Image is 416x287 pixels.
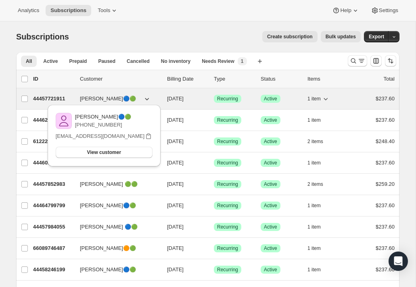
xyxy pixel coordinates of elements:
span: $237.60 [376,202,395,208]
button: Sort the results [385,55,396,67]
span: [DATE] [167,181,184,187]
div: IDCustomerBilling DateTypeStatusItemsTotal [33,75,395,83]
p: Total [384,75,395,83]
p: 44462080055 [33,116,73,124]
span: $259.20 [376,181,395,187]
span: Recurring [217,160,238,166]
button: [PERSON_NAME] 🟢🟢 [75,178,156,191]
button: Create subscription [262,31,318,42]
div: Type [214,75,254,83]
button: Search and filter results [348,55,367,67]
p: ID [33,75,73,83]
p: 66089746487 [33,244,73,252]
button: Customize table column order and visibility [370,55,382,67]
span: $237.60 [376,117,395,123]
button: 1 item [307,221,330,233]
span: Recurring [217,202,238,209]
span: [DATE] [167,245,184,251]
span: Recurring [217,224,238,230]
span: [PERSON_NAME]🔵🟢 [80,266,136,274]
span: 1 item [307,245,321,252]
span: Help [340,7,351,14]
span: 2 items [307,138,323,145]
p: 44464799799 [33,202,73,210]
p: Customer [80,75,161,83]
span: Active [264,224,277,230]
button: 1 item [307,93,330,104]
span: $237.60 [376,160,395,166]
button: 1 item [307,114,330,126]
span: $237.60 [376,266,395,272]
span: $237.60 [376,245,395,251]
span: [DATE] [167,160,184,166]
button: Tools [93,5,123,16]
span: Paused [98,58,115,64]
button: Help [327,5,364,16]
div: 66089746487[PERSON_NAME]🟠🟢[DATE]SuccessRecurringSuccessActive1 item$237.60 [33,243,395,254]
span: Active [264,138,277,145]
p: 44457984055 [33,223,73,231]
span: Active [264,117,277,123]
button: [PERSON_NAME]🔵🟢 [75,199,156,212]
span: Needs Review [202,58,234,64]
div: 44457984055[PERSON_NAME] 🔵🟢[DATE]SuccessRecurringSuccessActive1 item$237.60 [33,221,395,233]
span: 1 [241,58,244,64]
button: Export [364,31,389,42]
p: Status [261,75,301,83]
span: $248.40 [376,138,395,144]
p: Billing Date [167,75,207,83]
span: Bulk updates [326,33,356,40]
span: 1 item [307,160,321,166]
span: 2 items [307,181,323,187]
span: Cancelled [127,58,150,64]
button: [PERSON_NAME] 🔵🟢 [75,220,156,233]
span: Analytics [18,7,39,14]
div: 61222649911[PERSON_NAME]🟡🟢[DATE]SuccessRecurringSuccessActive2 items$248.40 [33,136,395,147]
div: 44460212279[PERSON_NAME]🟠🟢[DATE]SuccessRecurringSuccessActive1 item$237.60 [33,157,395,168]
span: Recurring [217,96,238,102]
div: 44458246199[PERSON_NAME]🔵🟢[DATE]SuccessRecurringSuccessActive1 item$237.60 [33,264,395,275]
span: 1 item [307,266,321,273]
div: 44464799799[PERSON_NAME]🔵🟢[DATE]SuccessRecurringSuccessActive1 item$237.60 [33,200,395,211]
span: [DATE] [167,96,184,102]
button: Create new view [253,56,266,67]
span: 1 item [307,224,321,230]
span: Settings [379,7,398,14]
span: Recurring [217,138,238,145]
span: $237.60 [376,224,395,230]
span: 1 item [307,117,321,123]
span: Recurring [217,181,238,187]
span: [DATE] [167,224,184,230]
p: [PERSON_NAME]🔵🟢 [75,113,131,121]
span: Active [264,160,277,166]
span: [PERSON_NAME] 🟢🟢 [80,180,138,188]
div: 44457721911[PERSON_NAME]🔵🟢[DATE]SuccessRecurringSuccessActive1 item$237.60 [33,93,395,104]
span: [DATE] [167,138,184,144]
span: Recurring [217,117,238,123]
p: 44457852983 [33,180,73,188]
span: [PERSON_NAME]🔵🟢 [80,95,136,103]
span: 1 item [307,202,321,209]
span: Tools [98,7,110,14]
button: Bulk updates [321,31,361,42]
button: Subscriptions [46,5,91,16]
div: 44462080055[PERSON_NAME] 🔵🟢[DATE]SuccessRecurringSuccessActive1 item$237.60 [33,114,395,126]
p: 44458246199 [33,266,73,274]
button: 1 item [307,200,330,211]
button: 1 item [307,243,330,254]
span: Subscriptions [50,7,86,14]
span: Create subscription [267,33,313,40]
p: 44457721911 [33,95,73,103]
span: [PERSON_NAME] 🔵🟢 [80,223,138,231]
p: 44460212279 [33,159,73,167]
span: [DATE] [167,266,184,272]
button: 2 items [307,179,332,190]
span: Active [264,245,277,252]
button: Settings [366,5,403,16]
span: Subscriptions [16,32,69,41]
span: Export [369,33,384,40]
button: View customer [56,147,153,158]
span: View customer [87,149,121,156]
p: [PHONE_NUMBER] [75,121,131,129]
span: Active [264,181,277,187]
